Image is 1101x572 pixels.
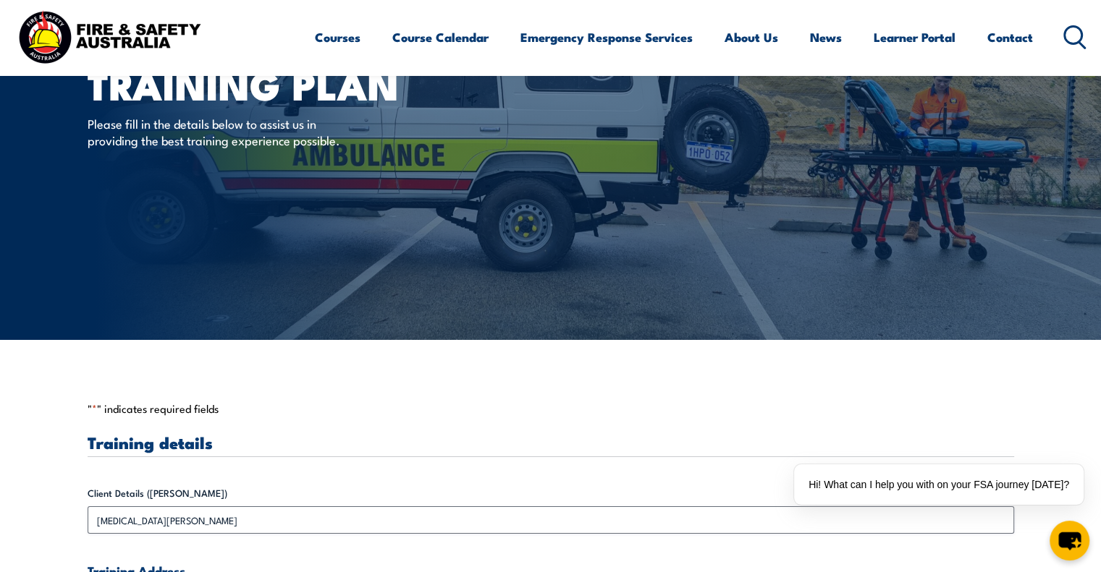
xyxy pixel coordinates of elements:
a: Emergency Response Services [520,18,693,56]
label: Client Details ([PERSON_NAME]) [88,486,1014,500]
button: chat-button [1050,521,1089,560]
p: " " indicates required fields [88,401,1014,416]
h3: Training details [88,434,1014,451]
a: Courses [315,18,360,56]
a: News [810,18,842,56]
div: Hi! What can I help you with on your FSA journey [DATE]? [794,464,1084,505]
a: Learner Portal [874,18,956,56]
h1: Training plan [88,67,445,101]
p: Please fill in the details below to assist us in providing the best training experience possible. [88,115,352,149]
a: Course Calendar [392,18,489,56]
a: About Us [725,18,778,56]
a: Contact [987,18,1033,56]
